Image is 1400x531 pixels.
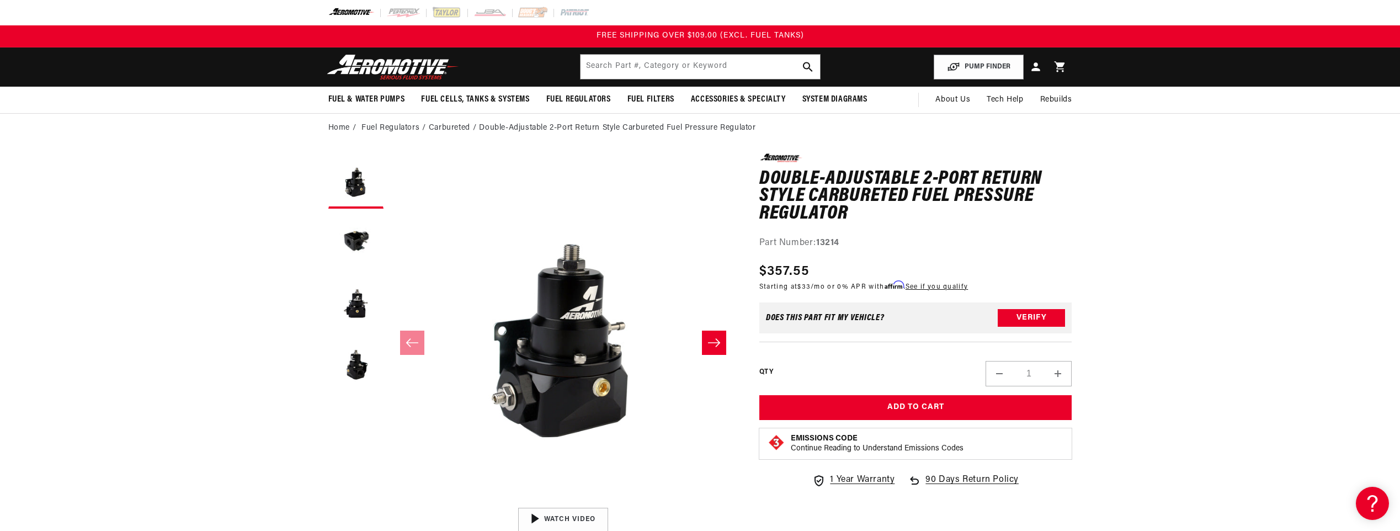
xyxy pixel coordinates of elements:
summary: Fuel & Water Pumps [320,87,413,113]
label: QTY [759,368,773,377]
a: 1 Year Warranty [812,473,895,487]
button: Load image 1 in gallery view [328,153,384,209]
span: Fuel & Water Pumps [328,94,405,105]
li: Double-Adjustable 2-Port Return Style Carbureted Fuel Pressure Regulator [479,122,755,134]
button: Load image 2 in gallery view [328,214,384,269]
button: Verify [998,309,1065,327]
span: $33 [797,284,811,290]
button: Load image 4 in gallery view [328,336,384,391]
span: About Us [935,95,970,104]
span: Tech Help [987,94,1023,106]
span: 90 Days Return Policy [925,473,1019,498]
a: About Us [927,87,978,113]
li: Fuel Regulators [361,122,429,134]
summary: Accessories & Specialty [683,87,794,113]
span: Fuel Filters [627,94,674,105]
span: Fuel Regulators [546,94,611,105]
summary: Tech Help [978,87,1031,113]
div: Does This part fit My vehicle? [766,314,885,322]
button: Add to Cart [759,395,1072,420]
strong: Emissions Code [791,434,858,443]
p: Continue Reading to Understand Emissions Codes [791,444,964,454]
span: Affirm [885,281,904,289]
span: Accessories & Specialty [691,94,786,105]
img: Aeromotive [324,54,462,80]
button: Load image 3 in gallery view [328,275,384,330]
div: Part Number: [759,236,1072,251]
span: FREE SHIPPING OVER $109.00 (EXCL. FUEL TANKS) [597,31,804,40]
nav: breadcrumbs [328,122,1072,134]
a: 90 Days Return Policy [908,473,1019,498]
button: PUMP FINDER [934,55,1024,79]
span: System Diagrams [802,94,867,105]
summary: Rebuilds [1032,87,1080,113]
span: $357.55 [759,262,809,282]
summary: System Diagrams [794,87,876,113]
span: Fuel Cells, Tanks & Systems [421,94,529,105]
summary: Fuel Regulators [538,87,619,113]
summary: Fuel Filters [619,87,683,113]
img: Emissions code [768,434,785,452]
button: Slide right [702,331,726,355]
span: 1 Year Warranty [830,473,895,487]
button: Emissions CodeContinue Reading to Understand Emissions Codes [791,434,964,454]
span: Rebuilds [1040,94,1072,106]
a: See if you qualify - Learn more about Affirm Financing (opens in modal) [906,284,968,290]
summary: Fuel Cells, Tanks & Systems [413,87,537,113]
p: Starting at /mo or 0% APR with . [759,282,968,292]
button: Slide left [400,331,424,355]
a: Home [328,122,350,134]
li: Carbureted [429,122,480,134]
strong: 13214 [816,238,839,247]
input: Search by Part Number, Category or Keyword [581,55,820,79]
button: search button [796,55,820,79]
h1: Double-Adjustable 2-Port Return Style Carbureted Fuel Pressure Regulator [759,171,1072,223]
